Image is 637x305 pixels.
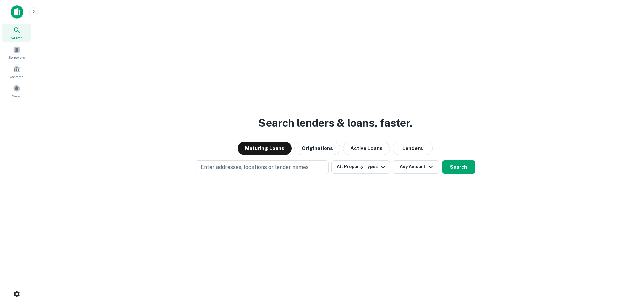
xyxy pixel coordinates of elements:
span: Search [11,35,23,41]
button: Search [442,160,475,174]
iframe: Chat Widget [604,251,637,284]
h3: Search lenders & loans, faster. [258,115,412,131]
img: capitalize-icon.png [11,5,23,19]
span: Contacts [10,74,23,79]
button: Originations [294,142,340,155]
button: All Property Types [331,160,390,174]
span: Saved [12,93,22,99]
span: Borrowers [9,55,25,60]
button: Lenders [393,142,433,155]
button: Maturing Loans [238,142,292,155]
button: Enter addresses, locations or lender names [195,160,329,174]
a: Saved [2,82,31,100]
a: Borrowers [2,43,31,61]
a: Contacts [2,63,31,81]
button: Active Loans [343,142,390,155]
button: Any Amount [393,160,439,174]
a: Search [2,24,31,42]
p: Enter addresses, locations or lender names [201,163,309,171]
